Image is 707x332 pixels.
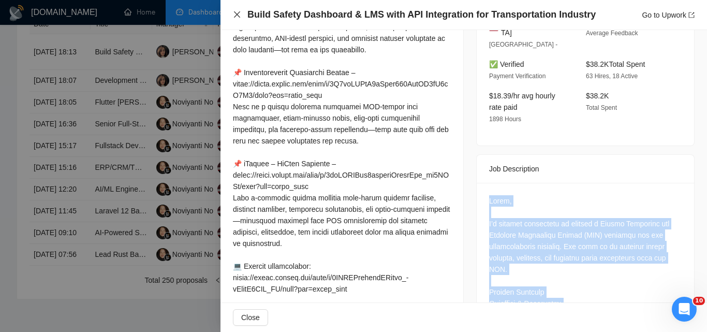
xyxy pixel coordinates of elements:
span: close [233,10,241,19]
span: 1898 Hours [489,116,521,123]
a: Go to Upworkexport [642,11,695,19]
span: $38.2K Total Spent [586,60,645,68]
span: Close [241,312,260,323]
span: Payment Verification [489,73,546,80]
span: Average Feedback [586,30,638,37]
h4: Build Safety Dashboard & LMS with API Integration for Transportation Industry [247,8,596,21]
span: [GEOGRAPHIC_DATA] - [489,41,557,48]
span: ✅ Verified [489,60,524,68]
span: 10 [693,297,705,305]
iframe: Intercom live chat [672,297,697,322]
button: Close [233,309,268,326]
span: $18.39/hr avg hourly rate paid [489,92,555,111]
span: 63 Hires, 18 Active [586,73,638,80]
button: Close [233,10,241,19]
span: Total Spent [586,104,617,111]
span: export [688,12,695,18]
span: $38.2K [586,92,609,100]
div: Job Description [489,155,682,183]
